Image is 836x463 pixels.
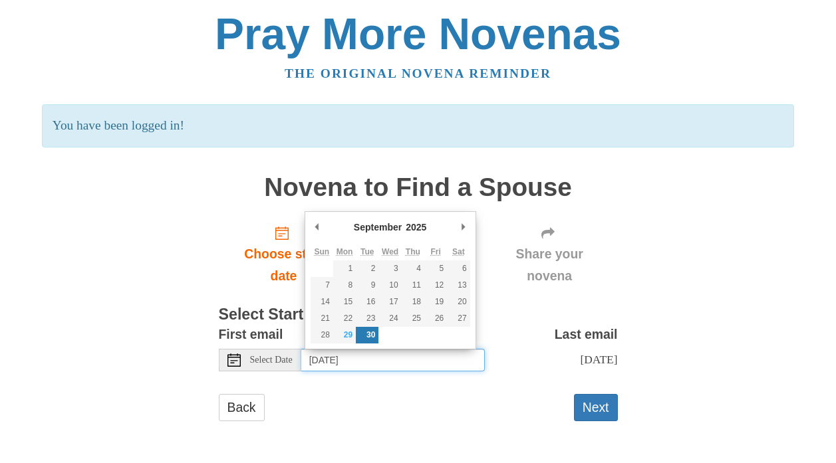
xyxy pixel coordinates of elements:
[424,277,447,294] button: 12
[447,310,470,327] button: 27
[430,247,440,256] abbr: Friday
[482,215,618,294] div: Click "Next" to confirm your start date first.
[406,247,420,256] abbr: Thursday
[495,243,605,287] span: Share your novena
[356,327,378,343] button: 30
[424,294,447,310] button: 19
[447,260,470,277] button: 6
[356,294,378,310] button: 16
[378,310,401,327] button: 24
[232,243,336,287] span: Choose start date
[311,217,324,237] button: Previous Month
[402,277,424,294] button: 11
[215,9,621,58] a: Pray More Novenas
[382,247,398,256] abbr: Wednesday
[219,215,349,294] a: Choose start date
[360,247,374,256] abbr: Tuesday
[250,355,293,365] span: Select Date
[356,260,378,277] button: 2
[424,310,447,327] button: 26
[333,310,356,327] button: 22
[333,294,356,310] button: 15
[219,394,265,421] a: Back
[311,277,333,294] button: 7
[555,324,618,345] label: Last email
[356,310,378,327] button: 23
[333,327,356,343] button: 29
[356,277,378,294] button: 9
[424,260,447,277] button: 5
[378,260,401,277] button: 3
[352,217,404,237] div: September
[447,294,470,310] button: 20
[574,394,618,421] button: Next
[311,310,333,327] button: 21
[301,349,485,371] input: Use the arrow keys to pick a date
[219,324,283,345] label: First email
[402,260,424,277] button: 4
[378,277,401,294] button: 10
[378,294,401,310] button: 17
[311,294,333,310] button: 14
[219,306,618,324] h3: Select Start Date
[457,217,470,237] button: Next Month
[333,277,356,294] button: 8
[42,104,794,147] p: You have been logged in!
[311,327,333,343] button: 28
[333,260,356,277] button: 1
[402,294,424,310] button: 18
[580,353,617,366] span: [DATE]
[285,66,551,80] a: The original novena reminder
[337,247,353,256] abbr: Monday
[404,217,428,237] div: 2025
[452,247,465,256] abbr: Saturday
[219,173,618,202] h1: Novena to Find a Spouse
[314,247,329,256] abbr: Sunday
[402,310,424,327] button: 25
[447,277,470,294] button: 13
